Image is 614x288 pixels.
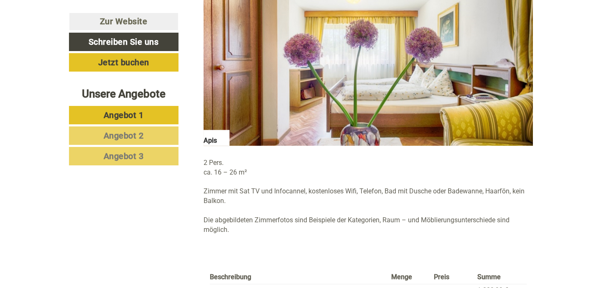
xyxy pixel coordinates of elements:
span: Angebot 3 [104,151,144,161]
div: Unsere Angebote [69,86,178,102]
th: Menge [388,271,430,284]
p: 2 Pers. ca. 16 – 26 m² Zimmer mit Sat TV und Infocannel, kostenloses Wifi, Telefon, Bad mit Dusch... [204,158,533,235]
th: Beschreibung [210,271,388,284]
th: Summe [474,271,527,284]
span: Angebot 1 [104,110,144,120]
div: APIPURA hotel rinner [13,24,131,31]
div: Guten Tag, wie können wir Ihnen helfen? [6,23,135,48]
small: 17:56 [13,41,131,46]
div: Apis [204,130,229,146]
button: Senden [274,217,329,235]
div: Mittwoch [142,6,187,21]
th: Preis [430,271,474,284]
span: Angebot 2 [104,131,144,141]
a: Schreiben Sie uns [69,33,178,51]
a: Jetzt buchen [69,53,178,72]
a: Zur Website [69,13,178,31]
